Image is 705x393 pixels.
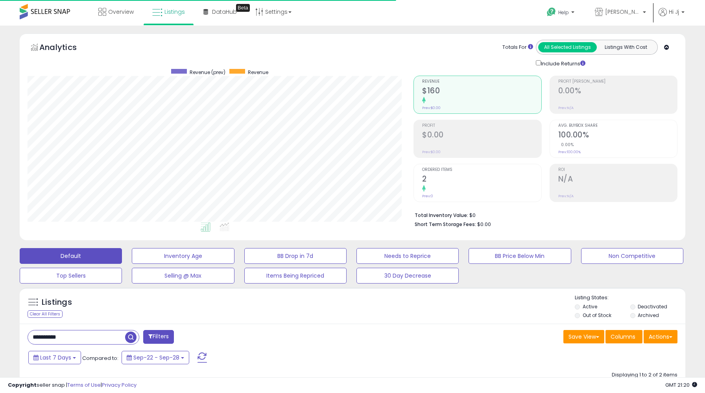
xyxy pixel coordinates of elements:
h2: 100.00% [558,130,677,141]
button: Default [20,248,122,264]
h5: Analytics [39,42,92,55]
small: Prev: N/A [558,194,574,198]
label: Active [583,303,597,310]
span: Last 7 Days [40,354,71,361]
div: Include Returns [530,59,595,68]
span: Profit [422,124,541,128]
span: [PERSON_NAME]'s Movies - CA [605,8,640,16]
small: Prev: N/A [558,106,574,110]
button: Top Sellers [20,268,122,284]
span: Ordered Items [422,168,541,172]
button: BB Price Below Min [469,248,571,264]
span: Listings [164,8,185,16]
a: Privacy Policy [102,381,137,389]
b: Total Inventory Value: [415,212,468,219]
span: DataHub [212,8,237,16]
h2: 2 [422,174,541,185]
div: seller snap | | [8,382,137,389]
div: Totals For [502,44,533,51]
h2: N/A [558,174,677,185]
span: Compared to: [82,354,118,362]
small: Prev: $0.00 [422,106,441,110]
h2: $0.00 [422,130,541,141]
span: Hi Jj [669,8,679,16]
button: All Selected Listings [538,42,597,52]
i: Get Help [546,7,556,17]
h5: Listings [42,297,72,308]
button: Actions [644,330,677,343]
button: Selling @ Max [132,268,234,284]
small: Prev: 0 [422,194,433,198]
span: Sep-22 - Sep-28 [133,354,179,361]
a: Hi Jj [659,8,685,26]
div: Clear All Filters [28,310,63,318]
h2: 0.00% [558,86,677,97]
span: Profit [PERSON_NAME] [558,80,677,84]
label: Deactivated [638,303,667,310]
strong: Copyright [8,381,37,389]
a: Terms of Use [67,381,101,389]
div: Tooltip anchor [236,4,250,12]
span: Revenue [422,80,541,84]
small: 0.00% [558,142,574,148]
button: Save View [563,330,604,343]
a: Help [541,1,582,26]
button: BB Drop in 7d [244,248,347,264]
span: Revenue [248,69,268,76]
span: Overview [108,8,134,16]
h2: $160 [422,86,541,97]
span: Revenue (prev) [190,69,225,76]
button: Items Being Repriced [244,268,347,284]
button: Non Competitive [581,248,683,264]
p: Listing States: [575,294,685,302]
li: $0 [415,210,672,219]
div: Displaying 1 to 2 of 2 items [612,371,677,379]
span: Avg. Buybox Share [558,124,677,128]
button: Needs to Reprice [356,248,459,264]
span: ROI [558,168,677,172]
button: Listings With Cost [596,42,655,52]
span: 2025-10-6 21:20 GMT [665,381,697,389]
button: 30 Day Decrease [356,268,459,284]
small: Prev: 100.00% [558,150,581,154]
button: Inventory Age [132,248,234,264]
button: Columns [605,330,642,343]
button: Filters [143,330,174,344]
label: Archived [638,312,659,319]
label: Out of Stock [583,312,611,319]
span: $0.00 [477,221,491,228]
span: Help [558,9,569,16]
small: Prev: $0.00 [422,150,441,154]
span: Columns [611,333,635,341]
button: Last 7 Days [28,351,81,364]
b: Short Term Storage Fees: [415,221,476,228]
button: Sep-22 - Sep-28 [122,351,189,364]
